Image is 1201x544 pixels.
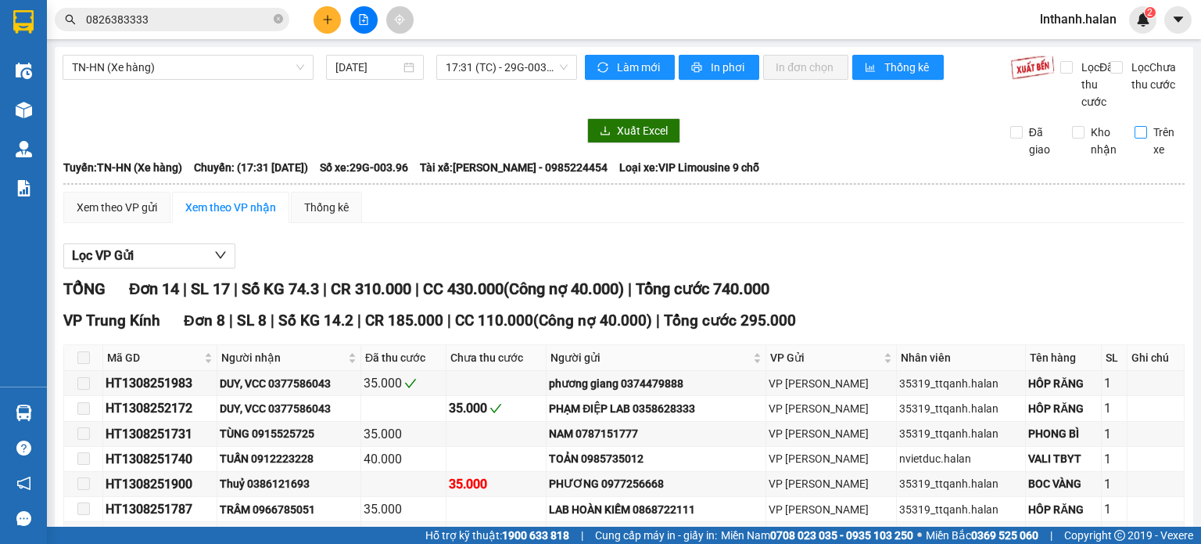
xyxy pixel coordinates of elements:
span: ) [618,279,624,298]
span: bar-chart [865,62,878,74]
span: Trên xe [1147,124,1185,158]
span: Hỗ trợ kỹ thuật: [425,527,569,544]
span: Thống kê [884,59,931,76]
button: plus [314,6,341,34]
div: TÚI CHÈ [1028,526,1099,543]
div: 35.000 [449,474,544,494]
div: HT1308251740 [106,449,214,469]
div: 35.000 [364,373,443,393]
span: close-circle [274,14,283,23]
span: | [357,312,361,330]
span: Chuyến: (17:31 [DATE]) [194,159,308,176]
span: Công nợ 40.000 [539,312,647,330]
span: Người gửi [550,349,749,366]
span: SL 8 [237,312,267,330]
div: Xem theo VP gửi [77,199,157,216]
div: KATRI 0967419894 [220,526,358,543]
span: Lọc VP Gửi [72,246,134,265]
div: 35.000 [449,398,544,418]
div: DƯƠNG 0989856743 [549,526,762,543]
span: Đã giao [1023,124,1061,158]
span: | [656,312,660,330]
div: VP [PERSON_NAME] [769,425,894,442]
input: 13/08/2025 [335,59,400,76]
img: 9k= [1010,55,1055,80]
div: VP [PERSON_NAME] [769,400,894,417]
span: plus [322,14,333,25]
div: HT1308252172 [106,398,214,418]
div: TÙNG 0915525725 [220,425,358,442]
div: VP [PERSON_NAME] [769,501,894,518]
img: warehouse-icon [16,405,32,421]
span: printer [691,62,704,74]
div: VP [PERSON_NAME] [769,450,894,467]
button: file-add [350,6,378,34]
div: 1 [1104,424,1124,444]
td: HT1308251731 [103,422,217,447]
img: icon-new-feature [1136,13,1150,27]
span: ( [533,312,539,330]
strong: 1900 633 818 [502,529,569,542]
div: VP [PERSON_NAME] [769,526,894,543]
div: HÔP RĂNG [1028,400,1099,417]
span: TN-HN (Xe hàng) [72,56,304,79]
span: Tổng cước 295.000 [664,312,796,330]
span: SL 17 [191,279,230,298]
span: | [229,312,233,330]
span: 2 [1147,7,1153,18]
div: TUẤN 0912223228 [220,450,358,467]
div: 35.000 [364,424,443,444]
span: search [65,14,76,25]
span: Số KG 74.3 [242,279,319,298]
strong: 0708 023 035 - 0935 103 250 [770,529,913,542]
span: | [415,279,419,298]
div: 35.000 [364,499,443,519]
div: HT1308251921 [106,524,214,544]
span: 17:31 (TC) - 29G-003.96 [446,56,568,79]
span: Loại xe: VIP Limousine 9 chỗ [619,159,759,176]
div: 1 [1104,524,1124,544]
div: 35319_ttqanh.halan [899,400,1024,417]
div: 35319_ttqanh.halan [899,475,1024,492]
td: VP Hoàng Văn Thụ [766,371,897,396]
strong: 0369 525 060 [971,529,1038,542]
div: 1 [1104,398,1124,418]
span: CR 310.000 [331,279,411,298]
div: LAB HOÀN KIẾM 0868722111 [549,501,762,518]
span: Người nhận [221,349,345,366]
span: | [183,279,187,298]
span: message [16,511,31,526]
div: 40.000 [364,449,443,469]
span: In phơi [711,59,747,76]
span: TỔNG [63,279,106,298]
span: Cung cấp máy in - giấy in: [595,527,717,544]
span: Tài xế: [PERSON_NAME] - 0985224454 [420,159,608,176]
div: 1 [1104,449,1124,469]
td: VP Hoàng Văn Thụ [766,422,897,447]
span: Tổng cước 740.000 [636,279,769,298]
span: copyright [1114,530,1125,541]
span: aim [394,14,405,25]
div: HT1308251983 [106,373,214,393]
div: BOC VÀNG [1028,475,1099,492]
div: HT1308251731 [106,424,214,444]
th: Ghi chú [1128,345,1185,371]
div: PHONG BÌ [1028,425,1099,442]
span: Lọc Chưa thu cước [1125,59,1185,93]
span: check [404,377,417,390]
div: 35319_ttqanh.halan [899,375,1024,392]
div: 35319_ttqanh.halan [899,501,1024,518]
div: HÔP RĂNG [1028,375,1099,392]
span: Lọc Đã thu cước [1075,59,1116,110]
div: HT1308251787 [106,499,214,519]
span: Đơn 14 [129,279,179,298]
span: CR 185.000 [365,312,443,330]
div: Xem theo VP nhận [185,199,276,216]
span: | [447,312,451,330]
td: HT1308251787 [103,497,217,522]
span: Kho nhận [1084,124,1123,158]
div: HT1308251900 [106,474,214,494]
button: printerIn phơi [679,55,759,80]
button: aim [386,6,414,34]
div: 35319_ttqanh.halan [899,526,1024,543]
